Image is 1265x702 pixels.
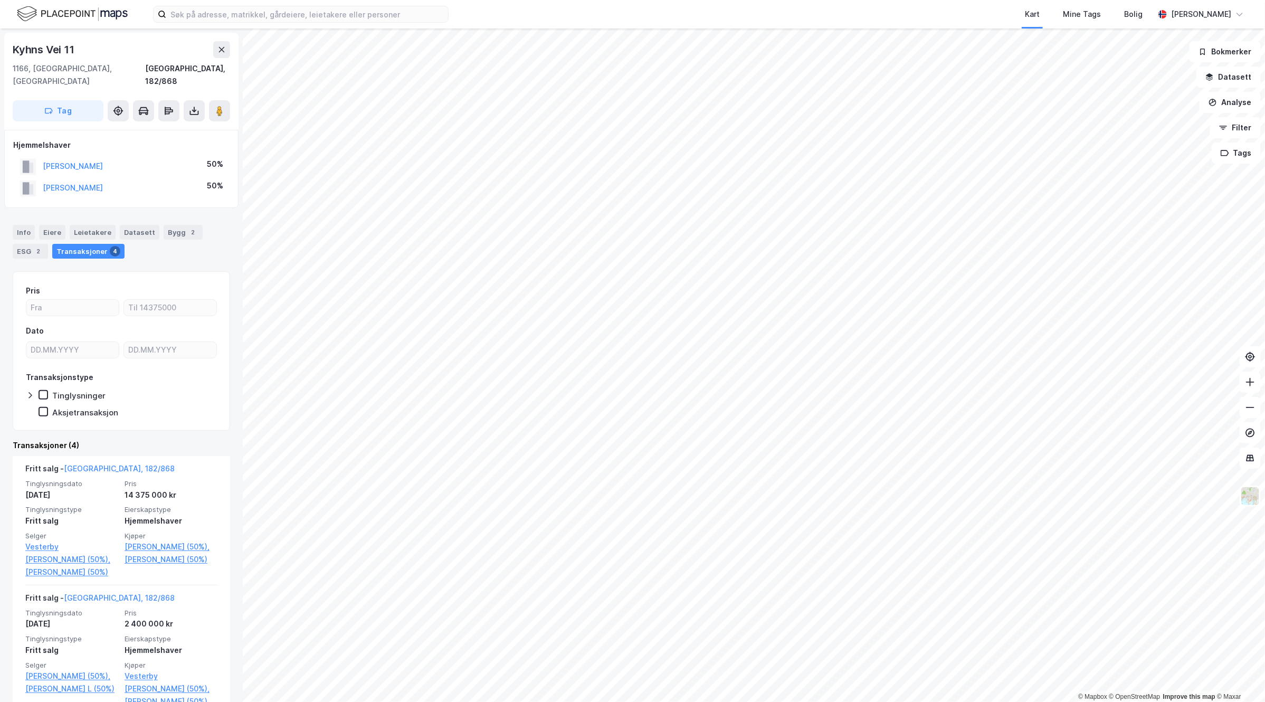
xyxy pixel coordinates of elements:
div: 1166, [GEOGRAPHIC_DATA], [GEOGRAPHIC_DATA] [13,62,145,88]
div: 14 375 000 kr [125,489,217,501]
a: OpenStreetMap [1109,693,1161,700]
div: Pris [26,284,40,297]
a: Improve this map [1163,693,1215,700]
div: 2 [33,246,44,257]
div: Eiere [39,225,65,240]
div: 2 [188,227,198,238]
span: Eierskapstype [125,634,217,643]
div: Hjemmelshaver [125,515,217,527]
div: Leietakere [70,225,116,240]
span: Tinglysningstype [25,634,118,643]
span: Eierskapstype [125,505,217,514]
button: Bokmerker [1190,41,1261,62]
div: Transaksjoner (4) [13,439,230,452]
div: Aksjetransaksjon [52,407,118,418]
div: Datasett [120,225,159,240]
div: Fritt salg [25,644,118,657]
div: Hjemmelshaver [13,139,230,151]
span: Kjøper [125,532,217,540]
div: 2 400 000 kr [125,618,217,630]
div: Dato [26,325,44,337]
div: 4 [110,246,120,257]
div: Info [13,225,35,240]
a: Mapbox [1078,693,1107,700]
div: Kart [1025,8,1040,21]
div: Hjemmelshaver [125,644,217,657]
div: [GEOGRAPHIC_DATA], 182/868 [145,62,230,88]
a: [PERSON_NAME] (50%), [25,670,118,682]
a: [PERSON_NAME] (50%), [125,540,217,553]
a: Vesterby [PERSON_NAME] (50%), [25,540,118,566]
div: [DATE] [25,618,118,630]
div: Kyhns Vei 11 [13,41,77,58]
span: Tinglysningstype [25,505,118,514]
div: Transaksjoner [52,244,125,259]
input: DD.MM.YYYY [26,342,119,358]
input: Fra [26,300,119,316]
a: Vesterby [PERSON_NAME] (50%), [125,670,217,695]
div: Fritt salg - [25,462,175,479]
input: Søk på adresse, matrikkel, gårdeiere, leietakere eller personer [166,6,448,22]
span: Selger [25,661,118,670]
div: 50% [207,179,223,192]
div: Mine Tags [1063,8,1101,21]
span: Selger [25,532,118,540]
span: Pris [125,609,217,618]
div: Tinglysninger [52,391,106,401]
span: Tinglysningsdato [25,479,118,488]
span: Kjøper [125,661,217,670]
div: 50% [207,158,223,170]
div: [DATE] [25,489,118,501]
div: [PERSON_NAME] [1171,8,1231,21]
div: Fritt salg [25,515,118,527]
div: Bygg [164,225,203,240]
a: [PERSON_NAME] L (50%) [25,682,118,695]
img: Z [1240,486,1260,506]
button: Tag [13,100,103,121]
img: logo.f888ab2527a4732fd821a326f86c7f29.svg [17,5,128,23]
button: Datasett [1196,67,1261,88]
iframe: Chat Widget [1212,651,1265,702]
input: DD.MM.YYYY [124,342,216,358]
a: [GEOGRAPHIC_DATA], 182/868 [64,593,175,602]
a: [GEOGRAPHIC_DATA], 182/868 [64,464,175,473]
div: Fritt salg - [25,592,175,609]
div: ESG [13,244,48,259]
span: Pris [125,479,217,488]
span: Tinglysningsdato [25,609,118,618]
div: Bolig [1124,8,1143,21]
button: Filter [1210,117,1261,138]
div: Transaksjonstype [26,371,93,384]
a: [PERSON_NAME] (50%) [25,566,118,578]
button: Analyse [1200,92,1261,113]
button: Tags [1212,143,1261,164]
input: Til 14375000 [124,300,216,316]
a: [PERSON_NAME] (50%) [125,553,217,566]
